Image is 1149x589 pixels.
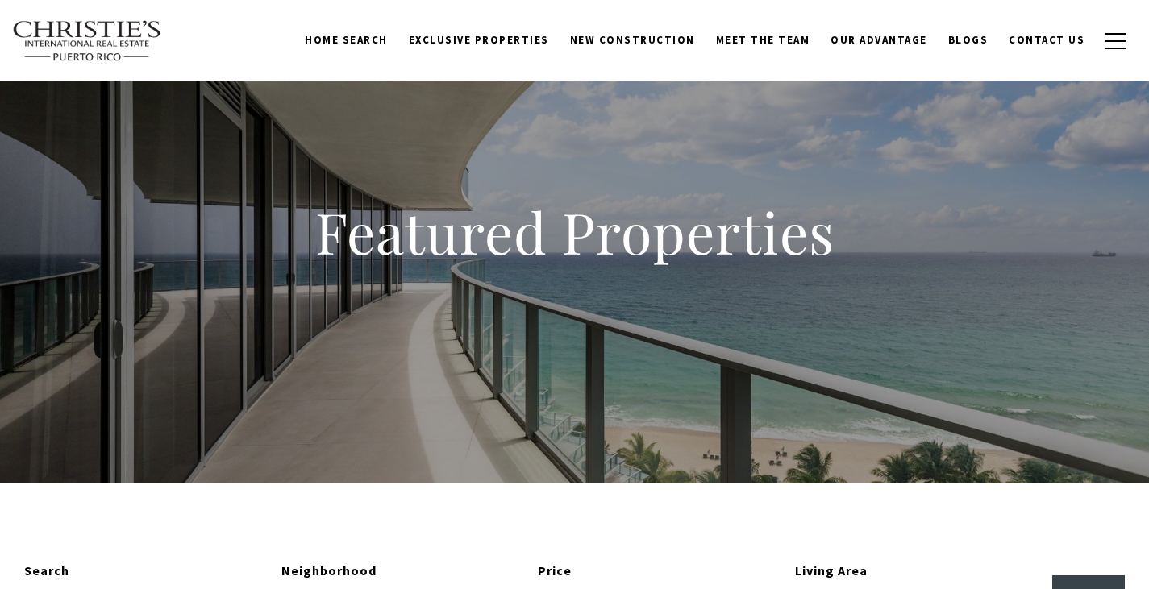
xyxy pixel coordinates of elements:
[570,33,695,47] span: New Construction
[12,20,162,62] img: Christie's International Real Estate text transparent background
[409,33,549,47] span: Exclusive Properties
[820,25,938,56] a: Our Advantage
[938,25,999,56] a: Blogs
[831,33,927,47] span: Our Advantage
[560,25,706,56] a: New Construction
[398,25,560,56] a: Exclusive Properties
[948,33,989,47] span: Blogs
[24,561,269,582] div: Search
[294,25,398,56] a: Home Search
[281,561,527,582] div: Neighborhood
[706,25,821,56] a: Meet the Team
[212,197,938,268] h1: Featured Properties
[538,561,783,582] div: Price
[795,561,1040,582] div: Living Area
[1009,33,1084,47] span: Contact Us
